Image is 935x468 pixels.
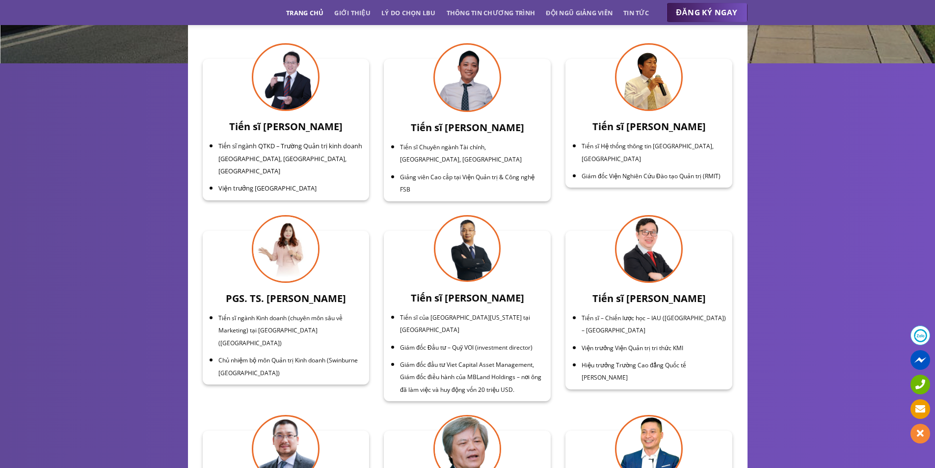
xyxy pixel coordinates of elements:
[623,4,649,22] a: Tin tức
[582,172,720,180] span: Giám đốc Viện Nghiên Cứu Đào tạo Quản trị (RMIT)
[400,343,532,352] span: Giám đốc Đầu tư – Quỹ VOI (investment director)
[582,142,714,163] span: Tiến sĩ Hệ thống thông tin [GEOGRAPHIC_DATA], [GEOGRAPHIC_DATA]
[218,141,362,175] span: Tiến sĩ ngành QTKD – Trường Quản trị kinh doanh [GEOGRAPHIC_DATA], [GEOGRAPHIC_DATA], [GEOGRAPHIC...
[334,4,371,22] a: Giới thiệu
[218,184,317,193] span: Viện trưởng [GEOGRAPHIC_DATA]
[571,119,726,135] h3: Tiến sĩ [PERSON_NAME]
[411,291,524,304] span: Tiến sĩ [PERSON_NAME]
[400,313,530,334] span: Tiến sĩ của [GEOGRAPHIC_DATA][US_STATE] tại [GEOGRAPHIC_DATA]
[676,6,738,19] span: ĐĂNG KÝ NGAY
[546,4,613,22] a: Đội ngũ giảng viên
[218,314,343,347] span: Tiến sĩ ngành Kinh doanh (chuyên môn sâu về Marketing) tại [GEOGRAPHIC_DATA] ([GEOGRAPHIC_DATA])
[229,120,343,133] b: Tiến sĩ [PERSON_NAME]
[209,291,364,306] h3: PGS. TS. [PERSON_NAME]
[400,173,534,194] span: Giảng viên Cao cấp tại Viện Quản trị & Công nghệ FSB
[400,143,522,164] span: Tiến sĩ Chuyên ngành Tài chính, [GEOGRAPHIC_DATA], [GEOGRAPHIC_DATA]
[400,360,541,394] span: Giám đốc đầu tư Viet Capital Asset Management, Giám đốc điều hành của MBLand Holdings – nơi ông đ...
[582,314,726,335] span: Tiến sĩ – Chiến lược học – IAU ([GEOGRAPHIC_DATA]) – [GEOGRAPHIC_DATA]
[582,361,686,382] span: Hiệu trưởng Trường Cao đẳng Quốc tế [PERSON_NAME]
[592,292,706,305] span: Tiến sĩ [PERSON_NAME]
[390,120,545,136] h3: Tiến sĩ [PERSON_NAME]
[447,4,535,22] a: Thông tin chương trình
[286,4,323,22] a: Trang chủ
[667,3,748,23] a: ĐĂNG KÝ NGAY
[381,4,436,22] a: Lý do chọn LBU
[218,356,358,377] span: Chủ nhiệm bộ môn Quản trị Kinh doanh (Swinburne [GEOGRAPHIC_DATA])
[582,344,683,352] span: Viện trưởng Viện Quản trị tri thức KMI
